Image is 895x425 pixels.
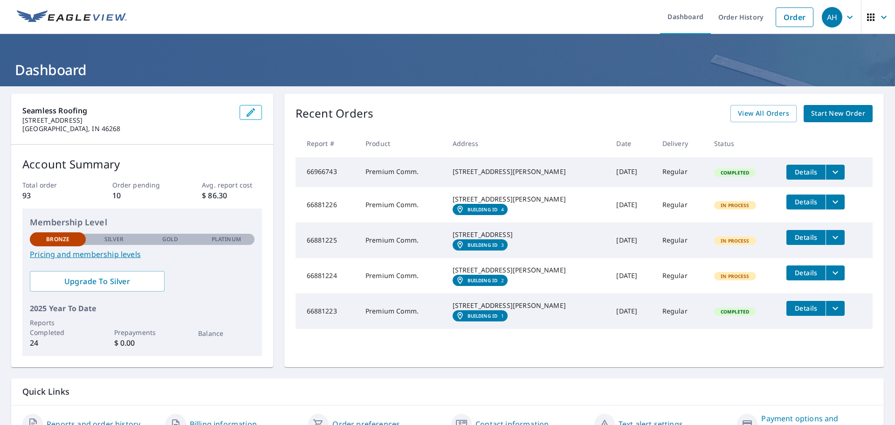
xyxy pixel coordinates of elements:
[296,187,358,223] td: 66881226
[104,235,124,244] p: Silver
[445,130,609,157] th: Address
[715,169,755,176] span: Completed
[296,157,358,187] td: 66966743
[786,301,826,316] button: detailsBtn-66881223
[22,156,262,173] p: Account Summary
[453,265,602,275] div: [STREET_ADDRESS][PERSON_NAME]
[655,258,707,293] td: Regular
[792,304,820,313] span: Details
[30,337,86,348] p: 24
[162,235,178,244] p: Gold
[609,293,654,329] td: [DATE]
[468,242,498,248] em: Building ID
[202,190,262,201] p: $ 86.30
[786,265,826,280] button: detailsBtn-66881224
[655,130,707,157] th: Delivery
[468,313,498,319] em: Building ID
[22,125,232,133] p: [GEOGRAPHIC_DATA], IN 46268
[453,167,602,176] div: [STREET_ADDRESS][PERSON_NAME]
[296,258,358,293] td: 66881224
[786,195,826,209] button: detailsBtn-66881226
[358,223,445,258] td: Premium Comm.
[358,187,445,223] td: Premium Comm.
[609,223,654,258] td: [DATE]
[453,275,508,286] a: Building ID2
[453,195,602,204] div: [STREET_ADDRESS][PERSON_NAME]
[453,230,602,239] div: [STREET_ADDRESS]
[358,258,445,293] td: Premium Comm.
[296,293,358,329] td: 66881223
[792,233,820,242] span: Details
[715,308,755,315] span: Completed
[296,130,358,157] th: Report #
[609,187,654,223] td: [DATE]
[715,202,755,209] span: In Process
[655,223,707,258] td: Regular
[468,207,498,212] em: Building ID
[776,7,813,27] a: Order
[826,301,845,316] button: filesDropdownBtn-66881223
[453,239,508,251] a: Building ID3
[17,10,127,24] img: EV Logo
[112,190,172,201] p: 10
[30,249,255,260] a: Pricing and membership levels
[453,301,602,310] div: [STREET_ADDRESS][PERSON_NAME]
[786,165,826,180] button: detailsBtn-66966743
[358,130,445,157] th: Product
[826,230,845,245] button: filesDropdownBtn-66881225
[296,223,358,258] td: 66881225
[202,180,262,190] p: Avg. report cost
[609,130,654,157] th: Date
[198,328,254,338] p: Balance
[453,204,508,215] a: Building ID4
[296,105,374,122] p: Recent Orders
[22,190,82,201] p: 93
[114,327,170,337] p: Prepayments
[22,116,232,125] p: [STREET_ADDRESS]
[609,258,654,293] td: [DATE]
[655,293,707,329] td: Regular
[826,195,845,209] button: filesDropdownBtn-66881226
[804,105,873,122] a: Start New Order
[792,268,820,277] span: Details
[609,157,654,187] td: [DATE]
[212,235,241,244] p: Platinum
[655,187,707,223] td: Regular
[358,293,445,329] td: Premium Comm.
[730,105,797,122] a: View All Orders
[792,167,820,176] span: Details
[468,278,498,283] em: Building ID
[453,310,508,321] a: Building ID1
[822,7,842,28] div: AH
[22,105,232,116] p: Seamless Roofing
[114,337,170,348] p: $ 0.00
[30,303,255,314] p: 2025 Year To Date
[37,276,157,286] span: Upgrade To Silver
[826,165,845,180] button: filesDropdownBtn-66966743
[715,237,755,244] span: In Process
[11,60,884,79] h1: Dashboard
[22,386,873,397] p: Quick Links
[30,318,86,337] p: Reports Completed
[46,235,69,244] p: Bronze
[30,216,255,229] p: Membership Level
[811,108,865,119] span: Start New Order
[792,197,820,206] span: Details
[30,271,165,292] a: Upgrade To Silver
[112,180,172,190] p: Order pending
[22,180,82,190] p: Total order
[655,157,707,187] td: Regular
[786,230,826,245] button: detailsBtn-66881225
[707,130,779,157] th: Status
[358,157,445,187] td: Premium Comm.
[826,265,845,280] button: filesDropdownBtn-66881224
[715,273,755,279] span: In Process
[738,108,789,119] span: View All Orders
